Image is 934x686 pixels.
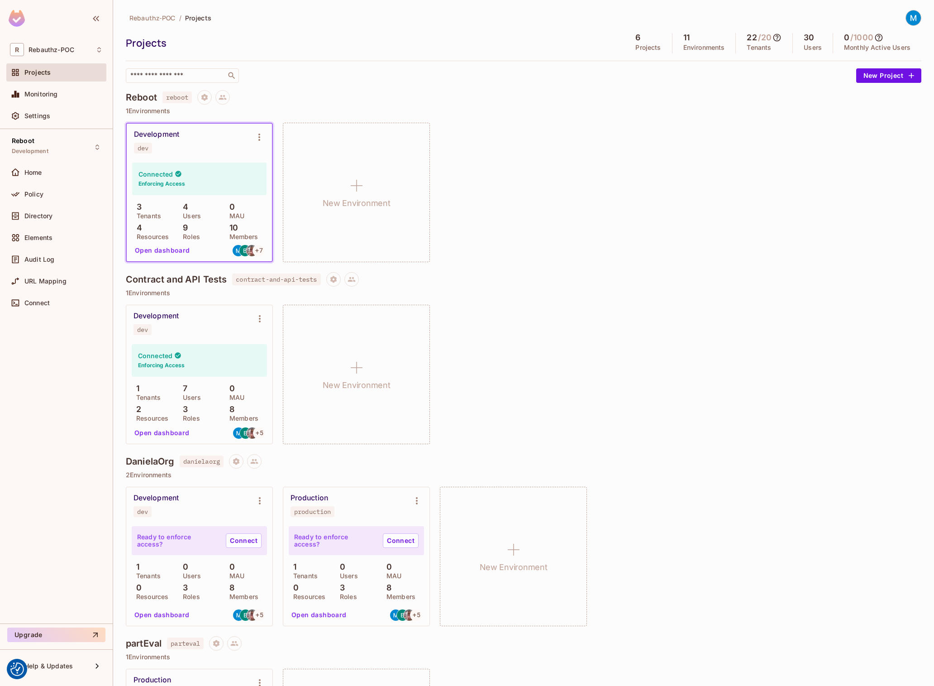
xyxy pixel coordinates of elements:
h4: Connected [138,351,172,360]
span: R [10,43,24,56]
p: 8 [225,583,234,592]
p: Roles [335,593,357,600]
h4: partEval [126,638,162,649]
p: 7 [178,384,187,393]
p: 0 [132,583,142,592]
p: 1 [132,562,139,571]
div: Production [291,494,328,503]
p: Resources [132,233,169,240]
img: fras.bostjan@gmail.com [240,427,251,439]
button: Consent Preferences [10,662,24,676]
span: + 7 [255,247,262,254]
p: 2 Environments [126,471,921,479]
p: 2 [132,405,141,414]
p: MAU [225,394,244,401]
img: maxim.tng@gmail.com [233,427,244,439]
h5: 22 [747,33,757,42]
p: 0 [382,562,392,571]
img: SReyMgAAAABJRU5ErkJggg== [9,10,25,27]
button: Open dashboard [288,608,350,622]
span: Projects [24,69,51,76]
p: 0 [225,202,235,211]
span: parteval [167,638,204,649]
span: Reboot [12,137,34,144]
p: MAU [382,572,401,580]
p: Users [178,572,201,580]
span: Settings [24,112,50,120]
div: dev [138,144,148,152]
p: Projects [635,44,661,51]
h4: Contract and API Tests [126,274,227,285]
li: / [179,14,181,22]
span: Help & Updates [24,662,73,670]
p: 3 [335,583,345,592]
p: 3 [178,405,188,414]
img: fras.bostjan@gmail.com [240,609,251,621]
span: + 5 [256,430,263,436]
p: Users [804,44,822,51]
p: 4 [132,223,142,232]
p: 0 [289,583,299,592]
p: 1 Environments [126,653,921,661]
p: Tenants [747,44,771,51]
button: Open dashboard [131,426,193,440]
h5: 11 [683,33,690,42]
button: New Project [856,68,921,83]
p: 1 [289,562,296,571]
p: Resources [132,415,168,422]
button: Upgrade [7,628,105,642]
img: bernhard.schreder@gmail.com [404,609,415,621]
p: Tenants [132,394,161,401]
p: Tenants [132,572,161,580]
h6: Enforcing Access [138,361,185,369]
span: + 5 [256,612,263,618]
p: 10 [225,223,238,232]
span: reboot [162,91,192,103]
p: Resources [289,593,325,600]
p: Tenants [289,572,318,580]
img: bernhard.schreder@gmail.com [246,245,257,256]
span: Elements [24,234,52,241]
h5: / 1000 [850,33,873,42]
button: Open dashboard [131,608,193,622]
img: Revisit consent button [10,662,24,676]
img: Maxim TNG [906,10,921,25]
span: danielaorg [180,456,224,467]
span: Audit Log [24,256,54,263]
button: Environment settings [408,492,426,510]
div: Development [133,312,179,321]
a: Connect [226,533,262,548]
span: Directory [24,212,52,220]
img: maxim.tng@gmail.com [390,609,401,621]
span: Project settings [209,641,224,649]
button: Open dashboard [131,243,194,258]
p: Roles [178,415,200,422]
p: 1 Environments [126,107,921,115]
img: maxim.tng@gmail.com [233,609,244,621]
h1: New Environment [480,561,548,574]
a: Connect [383,533,419,548]
span: Projects [185,14,211,22]
p: Tenants [132,212,161,220]
p: 8 [225,405,234,414]
h5: 0 [844,33,849,42]
p: Roles [178,233,200,240]
p: 0 [225,384,235,393]
p: 4 [178,202,188,211]
span: Project settings [229,459,243,467]
p: MAU [225,212,244,220]
p: Members [225,415,258,422]
img: maxim.tng@gmail.com [233,245,244,256]
p: 0 [225,562,235,571]
div: Projects [126,36,620,50]
span: URL Mapping [24,278,67,285]
div: dev [137,326,148,333]
span: Connect [24,299,50,307]
span: Project settings [326,277,341,285]
p: Members [382,593,415,600]
p: Users [178,394,201,401]
span: Policy [24,191,43,198]
p: 3 [178,583,188,592]
p: Resources [132,593,168,600]
h1: New Environment [323,197,391,210]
